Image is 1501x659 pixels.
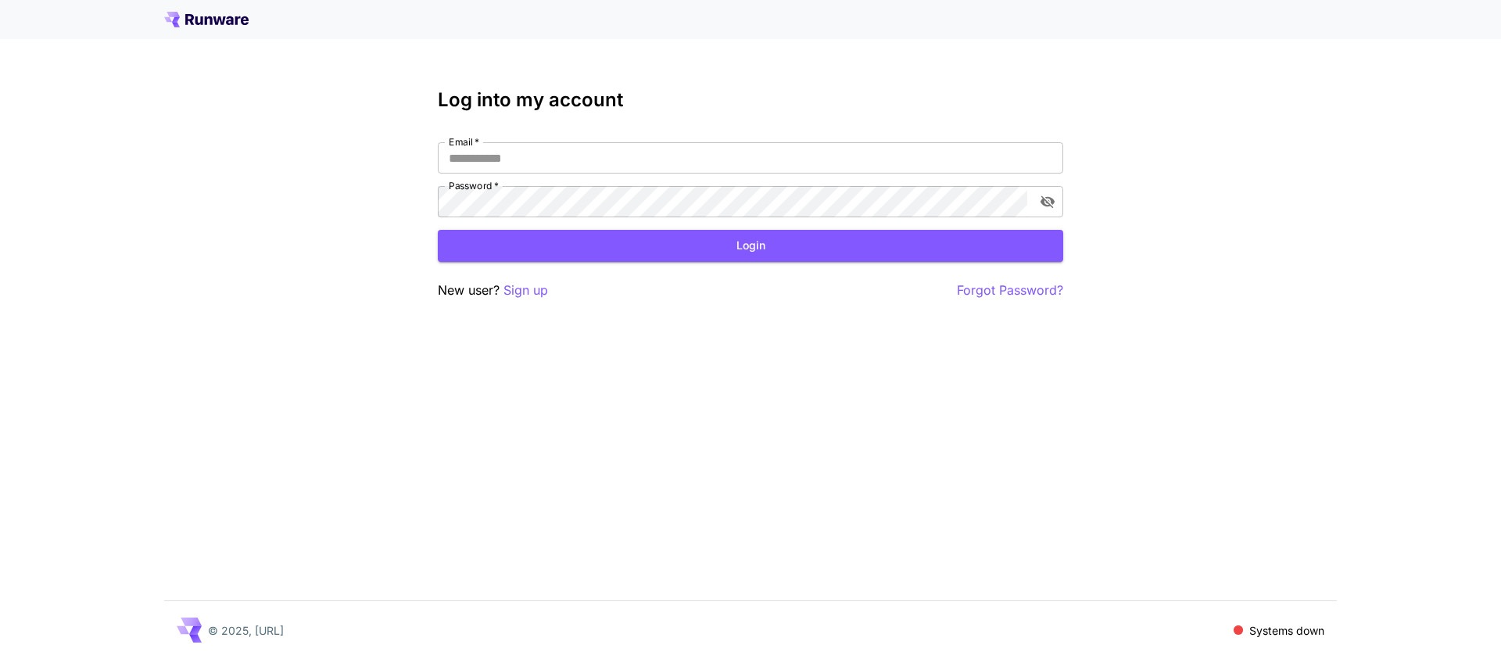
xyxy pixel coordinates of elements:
[438,281,548,300] p: New user?
[438,230,1063,262] button: Login
[208,622,284,639] p: © 2025, [URL]
[438,89,1063,111] h3: Log into my account
[1034,188,1062,216] button: toggle password visibility
[503,281,548,300] button: Sign up
[957,281,1063,300] button: Forgot Password?
[1249,622,1324,639] p: Systems down
[449,179,499,192] label: Password
[449,135,479,149] label: Email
